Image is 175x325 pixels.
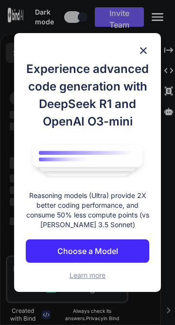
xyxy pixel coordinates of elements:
[138,45,149,56] img: close
[26,191,150,230] p: Reasoning models (Ultra) provide 2X better coding performance, and consume 50% less compute point...
[26,140,150,181] img: bind logo
[70,271,105,279] span: Learn more
[26,60,150,130] h1: Experience advanced code generation with DeepSeek R1 and OpenAI O3-mini
[26,239,150,263] button: Choose a Model
[57,245,118,257] p: Choose a Model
